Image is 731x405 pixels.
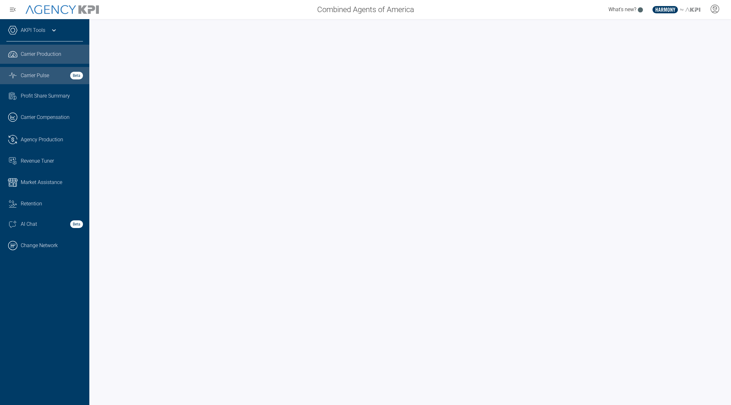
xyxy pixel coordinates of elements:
span: Agency Production [21,136,63,144]
span: Revenue Tuner [21,157,54,165]
span: Market Assistance [21,179,62,186]
span: Carrier Pulse [21,72,49,79]
a: AKPI Tools [21,26,45,34]
span: Combined Agents of America [317,4,414,15]
div: Retention [21,200,83,208]
img: AgencyKPI [26,5,99,14]
strong: Beta [70,220,83,228]
span: Profit Share Summary [21,92,70,100]
span: Carrier Production [21,50,61,58]
span: What's new? [608,6,636,12]
span: AI Chat [21,220,37,228]
strong: Beta [70,72,83,79]
span: Carrier Compensation [21,114,70,121]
